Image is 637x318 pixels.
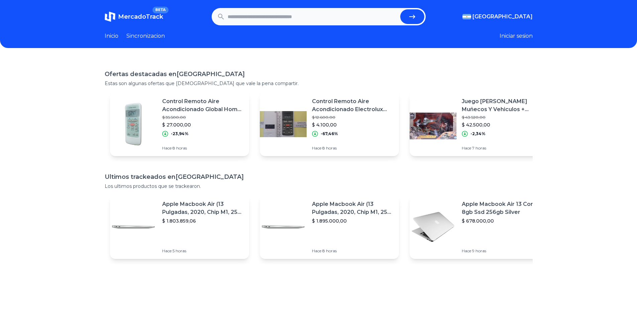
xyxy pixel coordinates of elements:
p: Hace 7 horas [462,145,543,151]
p: $ 35.500,00 [162,115,244,120]
img: Featured image [410,204,456,250]
p: $ 1.895.000,00 [312,218,394,224]
img: Featured image [410,101,456,147]
a: MercadoTrackBETA [105,11,163,22]
p: $ 12.600,00 [312,115,394,120]
img: Featured image [110,204,157,250]
img: Featured image [260,101,307,147]
p: -2,34% [470,131,486,136]
p: Control Remoto Aire Acondicionado Electrolux Frio Solo Envio [312,97,394,113]
p: Juego [PERSON_NAME] Muñecos Y Vehiculos + Accesorios Duende Azul [462,97,543,113]
p: Apple Macbook Air (13 Pulgadas, 2020, Chip M1, 256 Gb De Ssd, 8 Gb De Ram) - Plata [312,200,394,216]
p: Hace 8 horas [312,248,394,254]
p: $ 4.100,00 [312,121,394,128]
p: Hace 9 horas [462,248,543,254]
p: -67,46% [321,131,338,136]
a: Sincronizacion [126,32,165,40]
span: MercadoTrack [118,13,163,20]
a: Inicio [105,32,118,40]
p: Apple Macbook Air 13 Core I5 8gb Ssd 256gb Silver [462,200,543,216]
a: Featured imageApple Macbook Air 13 Core I5 8gb Ssd 256gb Silver$ 678.000,00Hace 9 horas [410,195,549,259]
p: $ 678.000,00 [462,218,543,224]
p: Apple Macbook Air (13 Pulgadas, 2020, Chip M1, 256 Gb De Ssd, 8 Gb De Ram) - Plata [162,200,244,216]
p: -23,94% [171,131,189,136]
p: Control Remoto Aire Acondicionado Global Home F/ Calor Envio [162,97,244,113]
h1: Ofertas destacadas en [GEOGRAPHIC_DATA] [105,69,533,79]
img: Featured image [110,101,157,147]
a: Featured imageApple Macbook Air (13 Pulgadas, 2020, Chip M1, 256 Gb De Ssd, 8 Gb De Ram) - Plata$... [110,195,249,259]
p: $ 27.000,00 [162,121,244,128]
p: $ 42.500,00 [462,121,543,128]
p: $ 1.803.859,06 [162,218,244,224]
a: Featured imageJuego [PERSON_NAME] Muñecos Y Vehiculos + Accesorios Duende Azul$ 43.520,00$ 42.500... [410,92,549,156]
p: Hace 8 horas [162,145,244,151]
p: Los ultimos productos que se trackearon. [105,183,533,190]
span: BETA [152,7,168,13]
img: MercadoTrack [105,11,115,22]
p: Hace 5 horas [162,248,244,254]
button: Iniciar sesion [500,32,533,40]
img: Argentina [462,14,471,19]
a: Featured imageControl Remoto Aire Acondicionado Electrolux Frio Solo Envio$ 12.600,00$ 4.100,00-6... [260,92,399,156]
p: Hace 8 horas [312,145,394,151]
span: [GEOGRAPHIC_DATA] [472,13,533,21]
h1: Ultimos trackeados en [GEOGRAPHIC_DATA] [105,172,533,182]
img: Featured image [260,204,307,250]
a: Featured imageApple Macbook Air (13 Pulgadas, 2020, Chip M1, 256 Gb De Ssd, 8 Gb De Ram) - Plata$... [260,195,399,259]
p: Estas son algunas ofertas que [DEMOGRAPHIC_DATA] que vale la pena compartir. [105,80,533,87]
button: [GEOGRAPHIC_DATA] [462,13,533,21]
a: Featured imageControl Remoto Aire Acondicionado Global Home F/ Calor Envio$ 35.500,00$ 27.000,00-... [110,92,249,156]
p: $ 43.520,00 [462,115,543,120]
